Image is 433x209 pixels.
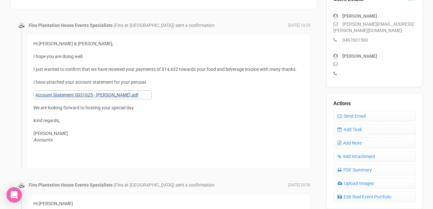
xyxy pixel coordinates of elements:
span: [DATE] 20:36 [288,182,311,188]
a: Add Task [333,124,416,135]
span: (Fins at [GEOGRAPHIC_DATA]) sent a confirmation [113,182,214,188]
div: Open Intercom Messenger [6,187,22,203]
strong: Fins Plantation House Events Specialists [29,23,113,28]
span: [DATE] 10:29 [288,23,311,28]
a: Add Note [333,138,416,148]
a: Upload Images [333,178,416,189]
em: Accounts [33,137,52,142]
strong: Fins Plantation House Events Specialists [29,182,113,188]
img: data [18,22,25,29]
div: Hi [PERSON_NAME] & [PERSON_NAME], I hope you are doing well. I just wanted to confirm that we hav... [33,40,304,162]
img: data [18,182,25,189]
strong: [PERSON_NAME] [342,13,377,19]
a: PDF Summary [333,164,416,175]
a: Send Email [333,111,416,121]
p: 0467601500 [333,37,416,43]
a: Add Attachment [333,151,416,162]
a: Account Statement S031025 - [PERSON_NAME].pdf [33,90,152,99]
span: (Fins at [GEOGRAPHIC_DATA]) sent a confirmation [113,23,214,28]
p: [PERSON_NAME][EMAIL_ADDRESS][PERSON_NAME][DOMAIN_NAME] [333,21,416,34]
legend: Actions [333,100,416,107]
a: Edit Real Event Portfolio [333,191,416,202]
strong: [PERSON_NAME] [342,54,377,59]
